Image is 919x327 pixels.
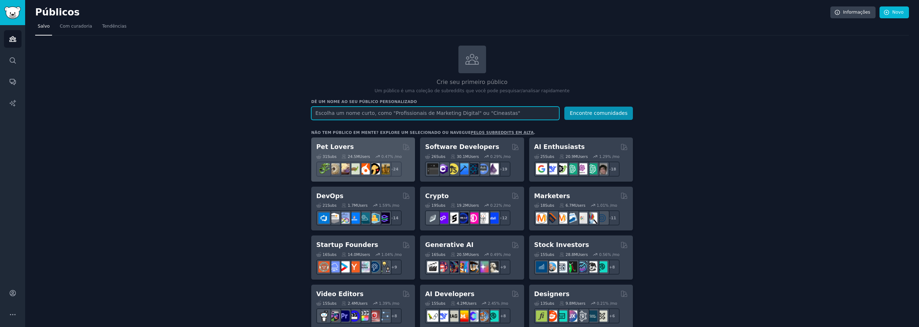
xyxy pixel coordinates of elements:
[102,24,127,29] font: Tendências
[488,261,499,272] img: DreamBooth
[447,163,458,174] img: learnjavascript
[387,260,402,275] div: + 9
[349,163,360,174] img: turtle
[536,310,547,322] img: typography
[597,203,617,208] div: 1.01 % /mo
[559,252,588,257] div: 28.8M Users
[605,162,620,177] div: + 18
[35,7,80,18] font: Públicos
[566,261,577,272] img: Trading
[427,163,438,174] img: software
[488,163,499,174] img: elixir
[457,163,468,174] img: iOSProgramming
[339,212,350,224] img: Docker_DevOps
[349,261,360,272] img: ycombinator
[369,212,380,224] img: aws_cdk
[566,212,577,224] img: Emailmarketing
[311,99,417,104] font: Dê um nome ao seu público personalizado
[427,212,438,224] img: ethfinance
[437,310,448,322] img: DeepSeek
[467,163,479,174] img: reactnative
[369,261,380,272] img: Entrepreneurship
[379,163,390,174] img: dogbreed
[387,162,402,177] div: + 24
[830,6,876,19] a: Informações
[477,261,489,272] img: starryai
[316,240,378,249] h2: Startup Founders
[467,261,479,272] img: FluxAI
[490,252,511,257] div: 0.49 % /mo
[425,301,445,306] div: 15 Sub s
[556,163,567,174] img: AItoolsCatalog
[311,130,471,135] font: Não tem público em mente? Explore um selecionado ou navegue
[425,290,474,299] h2: AI Developers
[488,301,508,306] div: 2.45 % /mo
[534,290,570,299] h2: Designers
[457,261,468,272] img: sdforall
[316,192,344,201] h2: DevOps
[318,212,330,224] img: azuredevops
[457,310,468,322] img: MistralAI
[328,261,340,272] img: SaaS
[534,154,554,159] div: 25 Sub s
[892,10,904,15] font: Novo
[451,252,479,257] div: 20.5M Users
[599,154,620,159] div: 1.29 % /mo
[328,310,340,322] img: editors
[425,252,445,257] div: 16 Sub s
[477,163,489,174] img: AskComputerScience
[341,301,368,306] div: 2.4M Users
[556,310,567,322] img: UI_Design
[605,260,620,275] div: + 8
[546,163,557,174] img: DeepSeek
[359,212,370,224] img: platformengineering
[599,252,620,257] div: 0.56 % /mo
[536,261,547,272] img: dividends
[570,110,628,116] font: Encontre comunidades
[534,130,535,135] font: .
[447,310,458,322] img: Rag
[100,21,129,36] a: Tendências
[369,163,380,174] img: PetAdvice
[381,154,402,159] div: 0.47 % /mo
[559,203,586,208] div: 6.7M Users
[467,310,479,322] img: OpenSourceAI
[328,163,340,174] img: ballpython
[425,240,474,249] h2: Generative AI
[425,143,499,151] h2: Software Developers
[586,212,597,224] img: MarketingResearch
[586,310,597,322] img: learndesign
[318,163,330,174] img: herpetology
[451,154,479,159] div: 30.1M Users
[311,107,559,120] input: Escolha um nome curto, como "Profissionais de Marketing Digital" ou "Cineastas"
[387,210,402,225] div: + 14
[880,6,909,19] a: Novo
[38,24,50,29] font: Salvo
[381,252,402,257] div: 1.04 % /mo
[339,163,350,174] img: leopardgeckos
[556,212,567,224] img: AskMarketing
[437,212,448,224] img: 0xPolygon
[559,301,586,306] div: 9.8M Users
[437,79,507,85] font: Crie seu primeiro público
[556,261,567,272] img: Forex
[379,310,390,322] img: postproduction
[586,261,597,272] img: swingtrading
[451,301,477,306] div: 4.2M Users
[447,261,458,272] img: deepdream
[425,203,445,208] div: 19 Sub s
[359,310,370,322] img: finalcutpro
[425,192,449,201] h2: Crypto
[467,212,479,224] img: defiblockchain
[379,212,390,224] img: PlatformEngineers
[57,21,94,36] a: Com curadoria
[316,154,336,159] div: 31 Sub s
[379,301,400,306] div: 1.39 % /mo
[488,310,499,322] img: AIDevelopersSociety
[316,252,336,257] div: 16 Sub s
[490,203,511,208] div: 0.22 % /mo
[546,212,557,224] img: bigseo
[316,290,364,299] h2: Video Editors
[477,212,489,224] img: CryptoNews
[471,130,534,135] a: pelos subreddits em alta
